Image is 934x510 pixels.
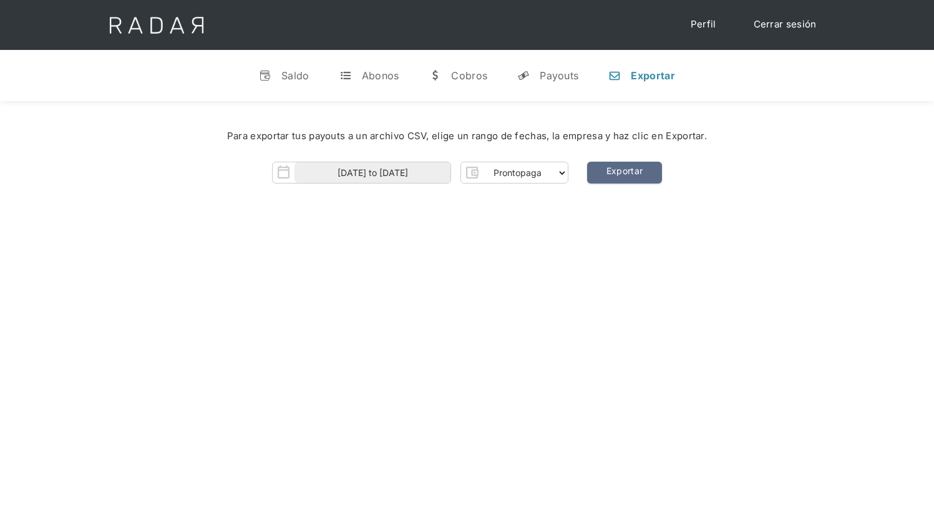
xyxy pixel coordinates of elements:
[281,69,309,82] div: Saldo
[429,69,441,82] div: w
[587,162,662,184] a: Exportar
[741,12,829,37] a: Cerrar sesión
[339,69,352,82] div: t
[259,69,271,82] div: v
[631,69,674,82] div: Exportar
[678,12,729,37] a: Perfil
[608,69,621,82] div: n
[517,69,530,82] div: y
[272,162,568,184] form: Form
[451,69,487,82] div: Cobros
[362,69,399,82] div: Abonos
[540,69,578,82] div: Payouts
[37,129,897,144] div: Para exportar tus payouts a un archivo CSV, elige un rango de fechas, la empresa y haz clic en Ex...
